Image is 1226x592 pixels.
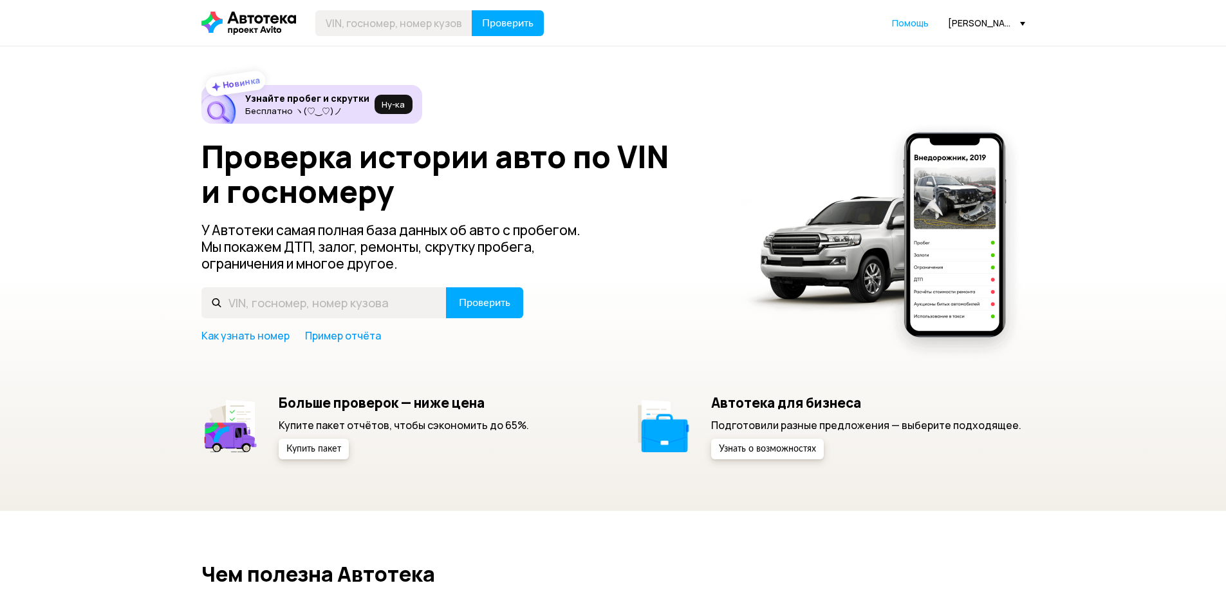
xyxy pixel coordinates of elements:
a: Пример отчёта [305,329,381,343]
button: Узнать о возможностях [711,439,824,459]
span: Купить пакет [286,444,341,454]
a: Как узнать номер [201,329,290,343]
a: Помощь [892,17,929,30]
span: Ну‑ка [382,99,405,110]
span: Помощь [892,17,929,29]
p: Купите пакет отчётов, чтобы сэкономить до 65%. [279,418,529,432]
h5: Автотека для бизнеса [711,394,1021,411]
h5: Больше проверок — ниже цена [279,394,529,411]
strong: Новинка [221,74,261,91]
p: У Автотеки самая полная база данных об авто с пробегом. Мы покажем ДТП, залог, ремонты, скрутку п... [201,222,602,272]
h2: Чем полезна Автотека [201,562,1025,586]
span: Узнать о возможностях [719,444,816,454]
button: Проверить [446,287,523,318]
input: VIN, госномер, номер кузова [201,287,447,318]
p: Подготовили разные предложения — выберите подходящее. [711,418,1021,432]
h1: Проверка истории авто по VIN и госномеру [201,139,725,209]
input: VIN, госномер, номер кузова [315,10,472,36]
span: Проверить [482,18,534,28]
button: Купить пакет [279,439,349,459]
button: Проверить [472,10,544,36]
h6: Узнайте пробег и скрутки [245,93,369,104]
p: Бесплатно ヽ(♡‿♡)ノ [245,106,369,116]
span: Проверить [459,298,510,308]
div: [PERSON_NAME][EMAIL_ADDRESS][DOMAIN_NAME] [948,17,1025,29]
